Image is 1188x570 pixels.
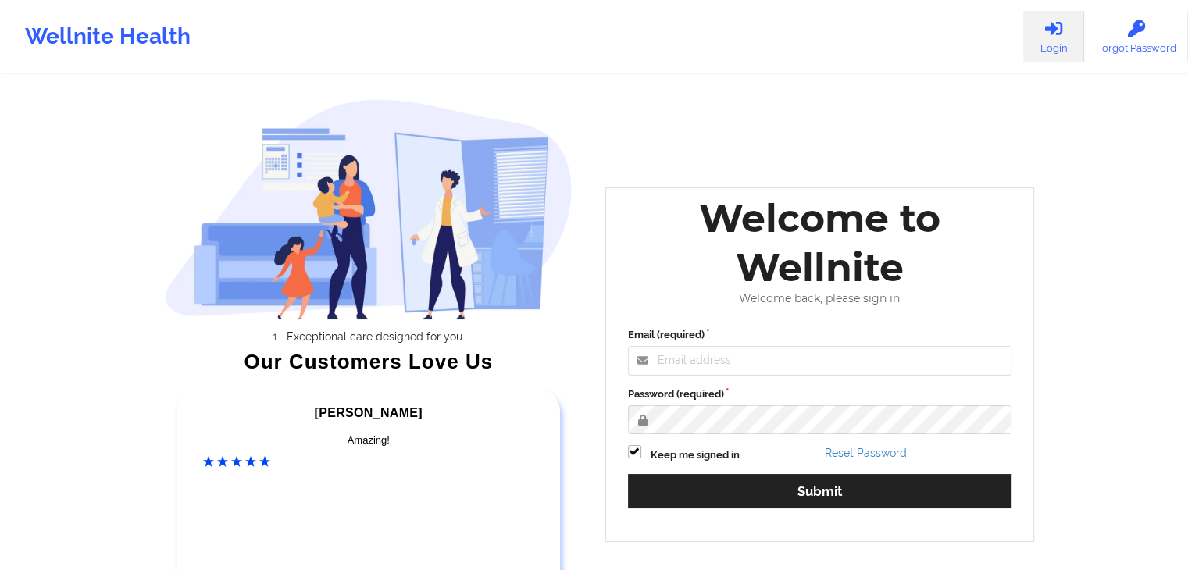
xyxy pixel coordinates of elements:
img: wellnite-auth-hero_200.c722682e.png [165,98,573,319]
div: Welcome back, please sign in [617,292,1023,305]
label: Password (required) [628,387,1012,402]
label: Email (required) [628,327,1012,343]
li: Exceptional care designed for you. [179,330,573,343]
a: Forgot Password [1084,11,1188,62]
label: Keep me signed in [651,447,740,463]
a: Reset Password [825,447,907,459]
div: Our Customers Love Us [165,354,573,369]
div: Welcome to Wellnite [617,194,1023,292]
div: Amazing! [203,433,534,448]
span: [PERSON_NAME] [315,406,423,419]
input: Email address [628,346,1012,376]
a: Login [1023,11,1084,62]
button: Submit [628,474,1012,508]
